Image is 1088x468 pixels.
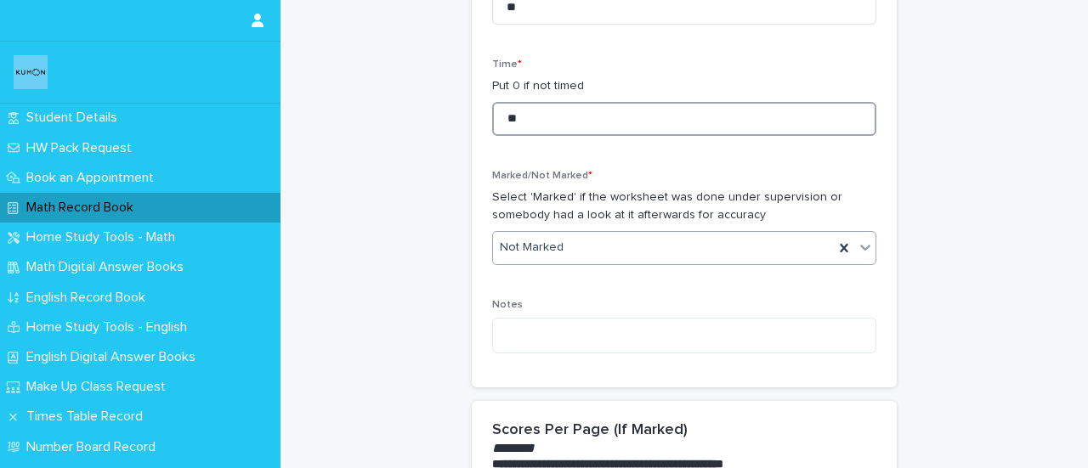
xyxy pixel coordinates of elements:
[492,77,876,95] p: Put 0 if not timed
[14,55,48,89] img: o6XkwfS7S2qhyeB9lxyF
[492,421,688,440] h2: Scores Per Page (If Marked)
[20,200,147,216] p: Math Record Book
[20,110,131,126] p: Student Details
[20,259,197,275] p: Math Digital Answer Books
[20,170,167,186] p: Book an Appointment
[20,349,209,365] p: English Digital Answer Books
[20,319,201,335] p: Home Study Tools - English
[20,439,169,455] p: Number Board Record
[20,379,179,395] p: Make Up Class Request
[20,140,145,156] p: HW Pack Request
[492,189,876,224] p: Select 'Marked' if the worksheet was done under supervision or somebody had a look at it afterwar...
[20,290,159,306] p: English Record Book
[500,239,564,257] span: Not Marked
[492,171,592,181] span: Marked/Not Marked
[20,409,156,425] p: Times Table Record
[492,59,522,70] span: Time
[20,229,189,245] p: Home Study Tools - Math
[492,300,523,310] span: Notes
